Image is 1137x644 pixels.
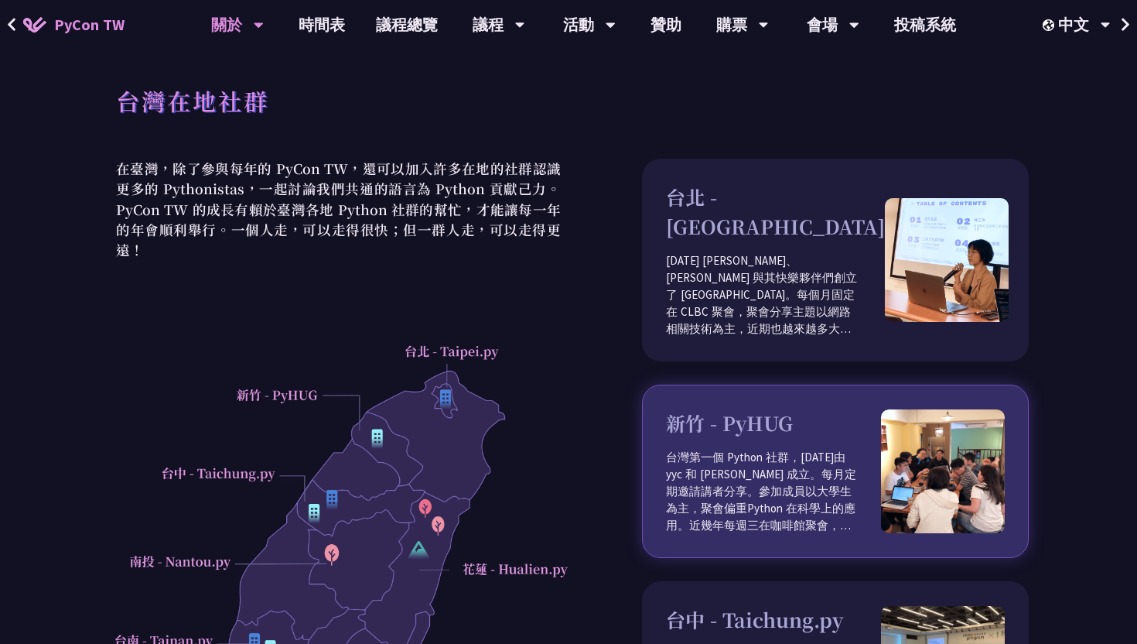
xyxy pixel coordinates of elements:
[666,252,885,337] p: [DATE] [PERSON_NAME]、[PERSON_NAME] 與其快樂夥伴們創立了 [GEOGRAPHIC_DATA]。每個月固定在 CLBC 聚會，聚會分享主題以網路相關技術為主，近期...
[881,409,1005,533] img: pyhug
[54,13,125,36] span: PyCon TW
[23,17,46,33] img: Home icon of PyCon TW 2025
[666,605,881,635] h3: 台中 - Taichung.py
[666,449,881,534] p: 台灣第一個 Python 社群，[DATE]由 yyc 和 [PERSON_NAME] 成立。每月定期邀請講者分享。參加成員以大學生為主，聚會偏重Python 在科學上的應用。近幾年每週三在咖啡...
[885,198,1009,322] img: taipei
[116,77,269,124] h1: 台灣在地社群
[8,5,140,44] a: PyCon TW
[666,183,885,241] h3: 台北 - [GEOGRAPHIC_DATA]
[108,159,568,260] p: 在臺灣，除了參與每年的 PyCon TW，還可以加入許多在地的社群認識更多的 Pythonistas，一起討論我們共通的語言為 Python 貢獻己力。PyCon TW 的成長有賴於臺灣各地 P...
[1043,19,1058,31] img: Locale Icon
[666,409,881,438] h3: 新竹 - PyHUG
